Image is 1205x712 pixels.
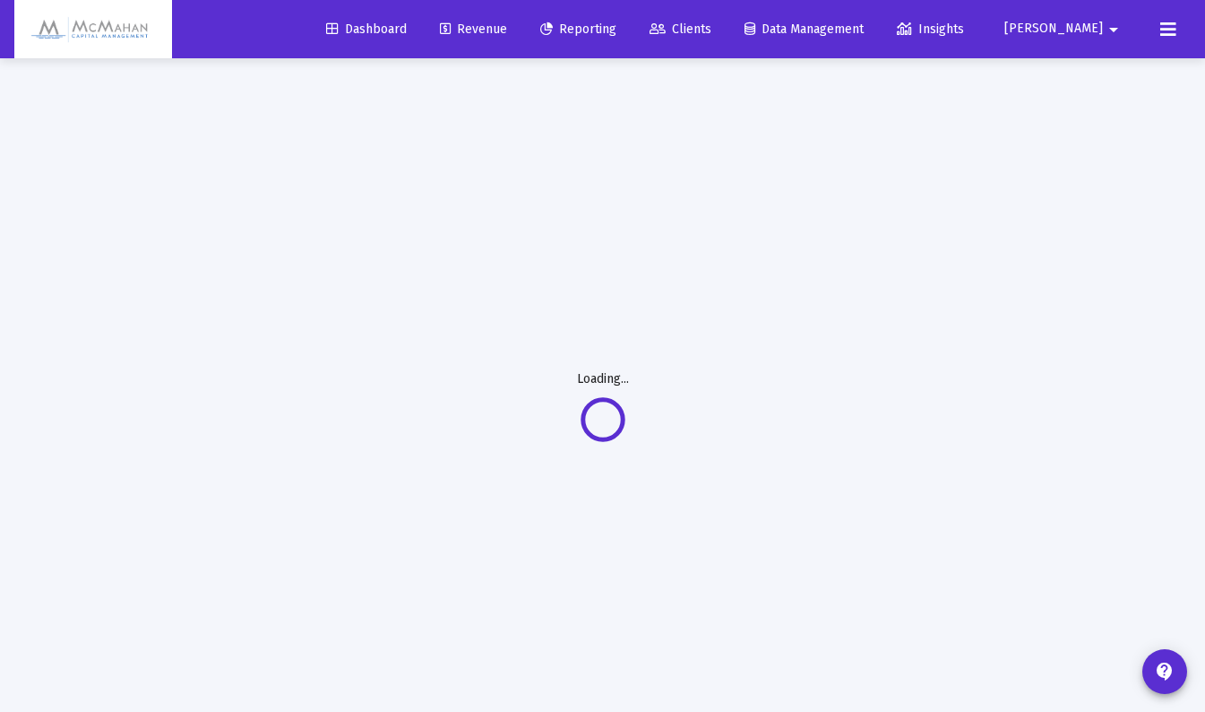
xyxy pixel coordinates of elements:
span: Dashboard [326,22,407,37]
span: [PERSON_NAME] [1004,22,1103,37]
span: Insights [897,22,964,37]
mat-icon: arrow_drop_down [1103,12,1124,48]
button: [PERSON_NAME] [983,11,1146,47]
img: Dashboard [28,12,159,48]
a: Reporting [526,12,631,48]
a: Insights [882,12,978,48]
a: Dashboard [312,12,421,48]
span: Data Management [745,22,864,37]
a: Clients [635,12,726,48]
span: Reporting [540,22,616,37]
span: Revenue [440,22,507,37]
mat-icon: contact_support [1154,661,1175,682]
a: Data Management [730,12,878,48]
a: Revenue [426,12,521,48]
span: Clients [650,22,711,37]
